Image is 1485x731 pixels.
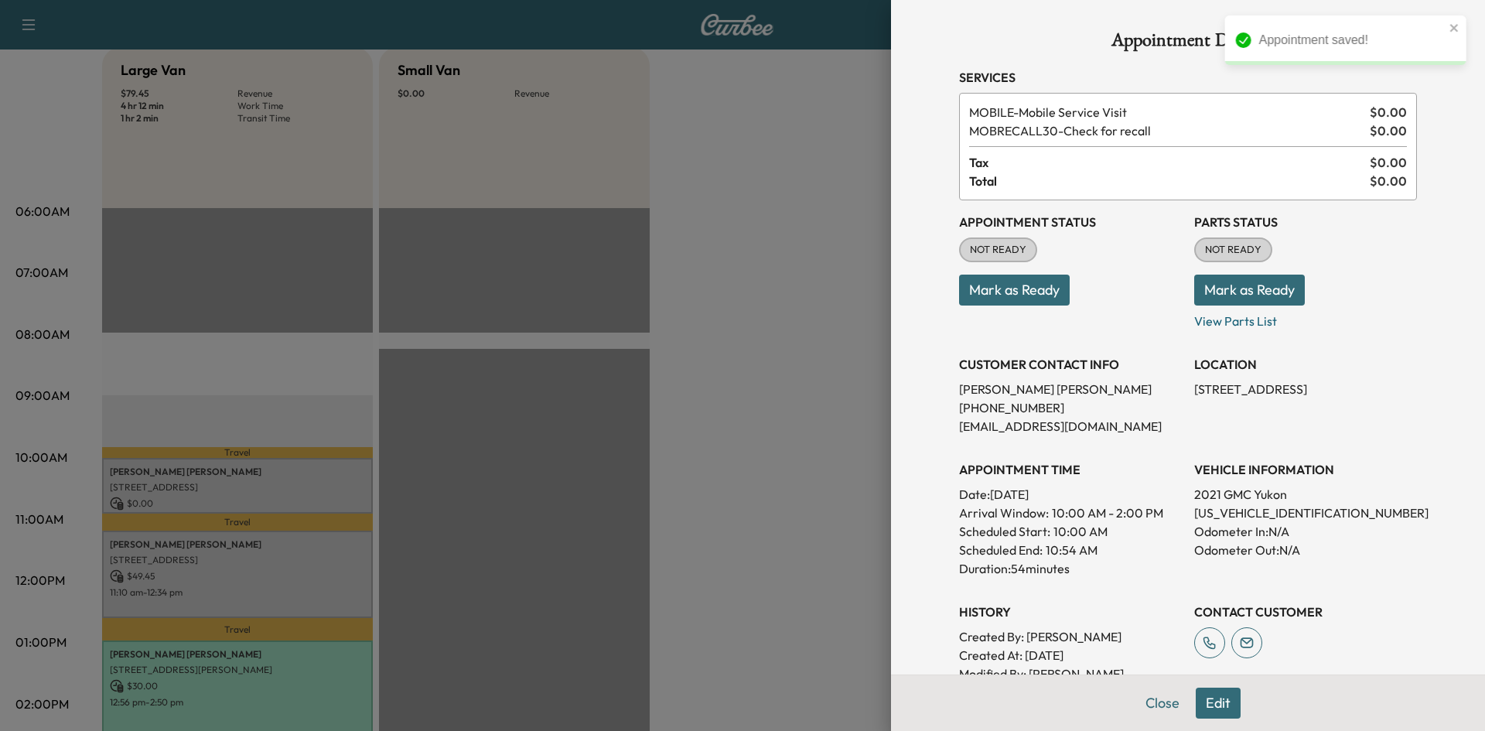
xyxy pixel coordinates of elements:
[1194,603,1417,621] h3: CONTACT CUSTOMER
[1196,688,1241,719] button: Edit
[1052,504,1163,522] span: 10:00 AM - 2:00 PM
[959,559,1182,578] p: Duration: 54 minutes
[1370,172,1407,190] span: $ 0.00
[969,121,1364,140] span: Check for recall
[969,153,1370,172] span: Tax
[1194,275,1305,306] button: Mark as Ready
[1135,688,1190,719] button: Close
[959,603,1182,621] h3: History
[959,541,1043,559] p: Scheduled End:
[1194,306,1417,330] p: View Parts List
[959,417,1182,436] p: [EMAIL_ADDRESS][DOMAIN_NAME]
[959,213,1182,231] h3: Appointment Status
[1194,485,1417,504] p: 2021 GMC Yukon
[1370,121,1407,140] span: $ 0.00
[1370,103,1407,121] span: $ 0.00
[959,398,1182,417] p: [PHONE_NUMBER]
[1196,242,1271,258] span: NOT READY
[961,242,1036,258] span: NOT READY
[1046,541,1098,559] p: 10:54 AM
[1194,380,1417,398] p: [STREET_ADDRESS]
[1370,153,1407,172] span: $ 0.00
[969,172,1370,190] span: Total
[959,485,1182,504] p: Date: [DATE]
[959,355,1182,374] h3: CUSTOMER CONTACT INFO
[959,627,1182,646] p: Created By : [PERSON_NAME]
[959,504,1182,522] p: Arrival Window:
[1053,522,1108,541] p: 10:00 AM
[1194,213,1417,231] h3: Parts Status
[959,275,1070,306] button: Mark as Ready
[959,68,1417,87] h3: Services
[969,103,1364,121] span: Mobile Service Visit
[1194,355,1417,374] h3: LOCATION
[1194,522,1417,541] p: Odometer In: N/A
[959,522,1050,541] p: Scheduled Start:
[959,664,1182,683] p: Modified By : [PERSON_NAME]
[1194,460,1417,479] h3: VEHICLE INFORMATION
[959,460,1182,479] h3: APPOINTMENT TIME
[959,31,1417,56] h1: Appointment Details
[959,646,1182,664] p: Created At : [DATE]
[1194,504,1417,522] p: [US_VEHICLE_IDENTIFICATION_NUMBER]
[959,380,1182,398] p: [PERSON_NAME] [PERSON_NAME]
[1194,541,1417,559] p: Odometer Out: N/A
